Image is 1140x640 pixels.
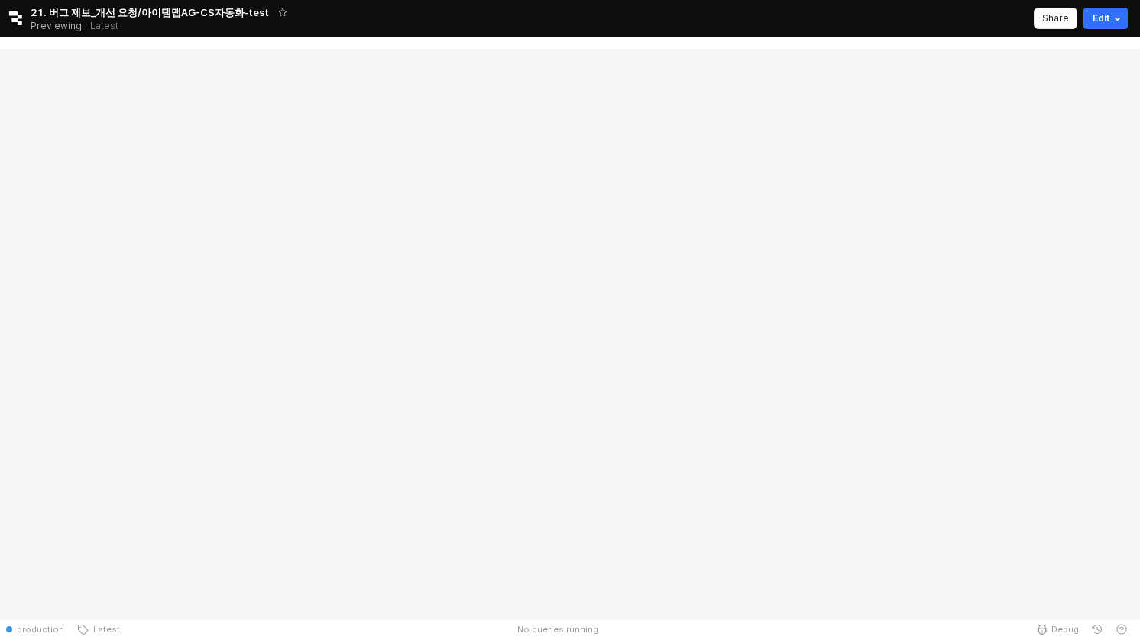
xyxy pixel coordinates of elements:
[31,5,269,20] span: 21. 버그 제보_개선 요청/아이템맵AG-CS자동화-test
[89,623,120,635] span: Latest
[1030,619,1085,640] button: Debug
[31,18,82,34] span: Previewing
[90,20,118,32] p: Latest
[1042,12,1069,24] p: Share
[17,623,64,635] span: production
[31,15,127,37] div: Previewing Latest
[601,625,617,634] button: Reset app state
[517,623,598,635] span: No queries running
[1083,8,1128,29] button: Edit
[82,15,127,37] button: Releases and History
[1034,8,1077,29] button: Share app
[1109,619,1134,640] button: Help
[1085,619,1109,640] button: History
[275,5,290,20] button: Add app to favorites
[70,619,126,640] button: Latest
[1051,623,1079,635] span: Debug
